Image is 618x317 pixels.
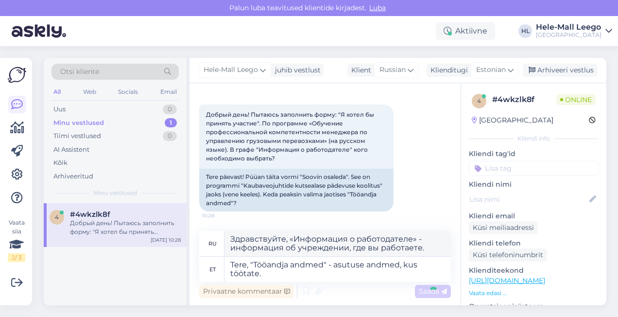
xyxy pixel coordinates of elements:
[469,265,599,276] p: Klienditeekond
[469,179,599,190] p: Kliendi nimi
[60,67,99,77] span: Otsi kliente
[151,236,181,244] div: [DATE] 10:28
[8,66,26,84] img: Askly Logo
[436,22,495,40] div: Aktiivne
[8,253,25,262] div: 2 / 3
[70,219,181,236] div: Добрый день! Пытаюсь заполнить форму: "Я хотел бы принять участие". По программе «Обучение профес...
[379,65,406,75] span: Russian
[469,248,547,262] div: Küsi telefoninumbrit
[70,210,110,219] span: #4wkzlk8f
[271,65,321,75] div: juhib vestlust
[163,105,177,114] div: 0
[469,161,599,176] input: Lisa tag
[556,94,596,105] span: Online
[536,23,612,39] a: Hele-Mall Leego[GEOGRAPHIC_DATA]
[477,97,481,105] span: 4
[51,86,63,98] div: All
[53,131,101,141] div: Tiimi vestlused
[163,131,177,141] div: 0
[523,64,598,77] div: Arhiveeri vestlus
[53,158,68,168] div: Kõik
[347,65,371,75] div: Klient
[206,111,376,162] span: Добрый день! Пытаюсь заполнить форму: "Я хотел бы принять участие". По программе «Обучение профес...
[204,65,258,75] span: Hele-Mall Leego
[427,65,468,75] div: Klienditugi
[81,86,98,98] div: Web
[469,211,599,221] p: Kliendi email
[53,118,104,128] div: Minu vestlused
[165,118,177,128] div: 1
[53,172,93,181] div: Arhiveeritud
[116,86,140,98] div: Socials
[469,149,599,159] p: Kliendi tag'id
[366,3,389,12] span: Luba
[158,86,179,98] div: Email
[469,221,538,234] div: Küsi meiliaadressi
[476,65,506,75] span: Estonian
[518,24,532,38] div: HL
[469,289,599,298] p: Vaata edasi ...
[202,212,239,219] span: 10:28
[536,23,601,31] div: Hele-Mall Leego
[199,169,394,211] div: Tere päevast! Püüan täita vormi "Soovin osaleda". See on programmi "Kaubaveojuhtide kutsealase pä...
[53,105,66,114] div: Uus
[469,301,599,312] p: Operatsioonisüsteem
[93,189,137,197] span: Minu vestlused
[469,238,599,248] p: Kliendi telefon
[55,213,59,221] span: 4
[8,218,25,262] div: Vaata siia
[469,194,587,205] input: Lisa nimi
[469,134,599,143] div: Kliendi info
[492,94,556,106] div: # 4wkzlk8f
[472,115,553,125] div: [GEOGRAPHIC_DATA]
[53,145,89,155] div: AI Assistent
[536,31,601,39] div: [GEOGRAPHIC_DATA]
[469,276,545,285] a: [URL][DOMAIN_NAME]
